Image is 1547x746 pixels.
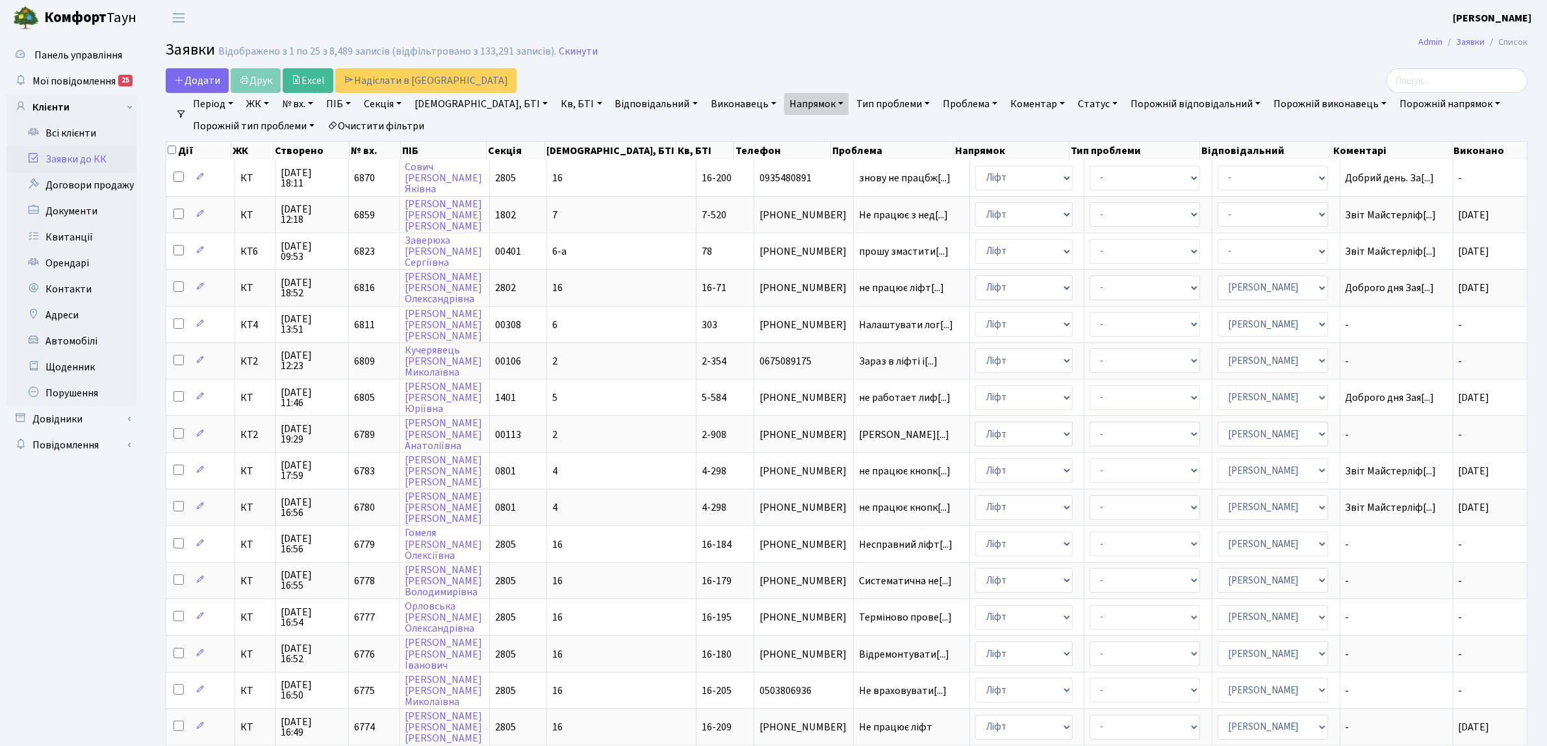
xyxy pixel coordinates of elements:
span: КТ [240,392,270,403]
span: 6816 [354,281,375,295]
span: Додати [174,73,220,88]
span: - [1459,318,1463,332]
span: - [1346,686,1448,696]
a: № вх. [277,93,318,115]
span: 16 [552,684,563,698]
span: 6778 [354,574,375,588]
a: Порожній напрямок [1394,93,1505,115]
a: [PERSON_NAME] [1453,10,1531,26]
span: [PHONE_NUMBER] [760,320,848,330]
span: 6859 [354,208,375,222]
span: Добрий день. За[...] [1346,171,1435,185]
span: Терміново прове[...] [859,610,952,624]
span: 2-908 [702,428,726,442]
a: [PERSON_NAME][PERSON_NAME]Іванович [405,636,482,673]
th: [DEMOGRAPHIC_DATA], БТІ [545,142,676,160]
span: 16-71 [702,281,726,295]
span: 78 [702,244,712,259]
a: Документи [6,198,136,224]
a: Гомеля[PERSON_NAME]Олексіївна [405,526,482,563]
span: [DATE] [1459,500,1490,515]
a: Автомобілі [6,328,136,354]
span: 4-298 [702,500,726,515]
span: [DATE] 16:56 [281,534,344,554]
span: Звіт Майстерліф[...] [1346,500,1437,515]
span: не работает лиф[...] [859,391,951,405]
span: Систематична не[...] [859,574,952,588]
span: - [1459,574,1463,588]
span: [DATE] 12:23 [281,350,344,371]
span: [DATE] 18:11 [281,168,344,188]
a: Скинути [559,45,598,58]
a: [PERSON_NAME][PERSON_NAME][PERSON_NAME] [405,307,482,343]
th: Напрямок [954,142,1069,160]
span: 16 [552,171,563,185]
a: Панель управління [6,42,136,68]
th: Секція [487,142,544,160]
span: 7 [552,208,557,222]
span: 16-184 [702,537,732,552]
th: Коментарі [1332,142,1453,160]
a: Заявки [1456,35,1485,49]
a: Тип проблеми [851,93,935,115]
span: Не враховувати[...] [859,684,947,698]
span: - [1346,722,1448,732]
span: 303 [702,318,717,332]
span: 4 [552,464,557,478]
span: 2802 [495,281,516,295]
span: - [1459,354,1463,368]
a: Виконавець [706,93,782,115]
b: [PERSON_NAME] [1453,11,1531,25]
span: 00401 [495,244,521,259]
span: КТ [240,466,270,476]
a: [PERSON_NAME][PERSON_NAME]Миколаївна [405,673,482,709]
b: Комфорт [44,7,107,28]
span: 2805 [495,537,516,552]
a: Мої повідомлення25 [6,68,136,94]
span: не працює ліфт[...] [859,281,944,295]
span: КТ [240,686,270,696]
a: Орловська[PERSON_NAME]Олександрівна [405,599,482,636]
span: 16-209 [702,720,732,734]
span: [DATE] [1459,720,1490,734]
span: [DATE] 12:18 [281,204,344,225]
span: - [1459,171,1463,185]
span: [PERSON_NAME][...] [859,428,949,442]
th: Тип проблеми [1069,142,1200,160]
th: Відповідальний [1200,142,1332,160]
span: [PHONE_NUMBER] [760,283,848,293]
span: 2805 [495,574,516,588]
a: Додати [166,68,229,93]
a: [PERSON_NAME][PERSON_NAME][PERSON_NAME] [405,489,482,526]
span: - [1459,537,1463,552]
span: КТ2 [240,356,270,367]
span: 2 [552,428,557,442]
span: Налаштувати лог[...] [859,318,953,332]
a: Сович[PERSON_NAME]Яківна [405,160,482,196]
span: [PHONE_NUMBER] [760,246,848,257]
span: 6870 [354,171,375,185]
span: [DATE] [1459,391,1490,405]
span: 1802 [495,208,516,222]
span: - [1346,430,1448,440]
span: - [1346,612,1448,623]
a: Порожній виконавець [1268,93,1392,115]
a: Проблема [938,93,1003,115]
span: 7-520 [702,208,726,222]
th: № вх. [350,142,401,160]
a: Кв, БТІ [556,93,607,115]
span: 16 [552,537,563,552]
li: Список [1485,35,1528,49]
span: [DATE] 09:53 [281,241,344,262]
span: [PHONE_NUMBER] [760,210,848,220]
span: [DATE] [1459,208,1490,222]
span: КТ [240,173,270,183]
span: 6789 [354,428,375,442]
input: Пошук... [1387,68,1528,93]
span: КТ4 [240,320,270,330]
th: Кв, БТІ [676,142,734,160]
a: Коментар [1005,93,1070,115]
span: 2805 [495,684,516,698]
span: Не працює з нед[...] [859,208,948,222]
span: 0801 [495,500,516,515]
